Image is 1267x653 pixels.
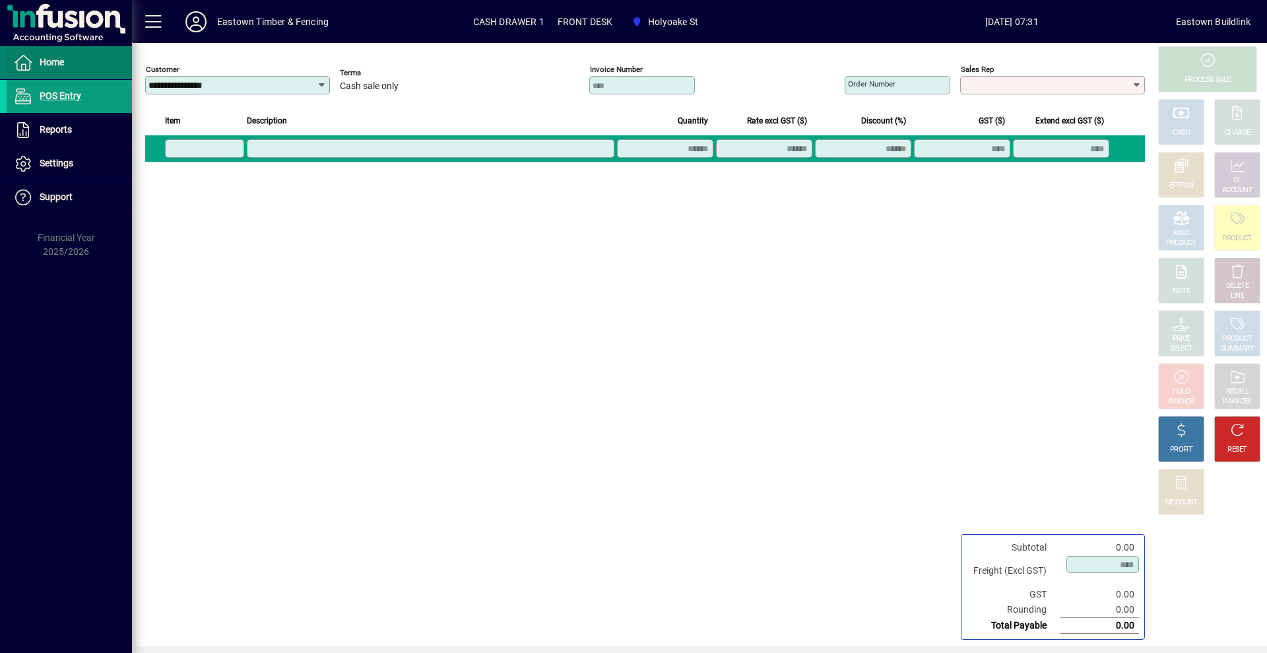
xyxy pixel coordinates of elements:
[558,11,613,32] span: FRONT DESK
[1222,186,1252,195] div: ACCOUNT
[961,65,994,74] mat-label: Sales rep
[678,114,708,128] span: Quantity
[1060,602,1139,618] td: 0.00
[165,114,181,128] span: Item
[1173,228,1189,238] div: MISC
[1221,344,1254,354] div: SUMMARY
[1176,11,1251,32] div: Eastown Buildlink
[7,114,132,147] a: Reports
[247,114,287,128] span: Description
[40,90,81,101] span: POS Entry
[1227,445,1247,455] div: RESET
[1060,618,1139,634] td: 0.00
[1173,387,1190,397] div: HOLD
[7,147,132,180] a: Settings
[1166,238,1196,248] div: PRODUCT
[1185,75,1231,85] div: PROCESS SALE
[1222,334,1252,344] div: PRODUCT
[979,114,1005,128] span: GST ($)
[1173,334,1190,344] div: PRICE
[848,79,895,88] mat-label: Order number
[847,11,1176,32] span: [DATE] 07:31
[626,10,703,34] span: Holyoake St
[1170,445,1192,455] div: PROFIT
[861,114,906,128] span: Discount (%)
[1169,181,1194,191] div: EFTPOS
[967,587,1060,602] td: GST
[175,10,217,34] button: Profile
[40,191,73,202] span: Support
[967,618,1060,634] td: Total Payable
[747,114,807,128] span: Rate excl GST ($)
[1226,387,1249,397] div: RECALL
[1165,498,1197,508] div: DISCOUNT
[146,65,179,74] mat-label: Customer
[340,81,399,92] span: Cash sale only
[1225,128,1251,138] div: CHARGE
[967,602,1060,618] td: Rounding
[1169,397,1193,407] div: INVOICE
[340,69,419,77] span: Terms
[967,555,1060,587] td: Freight (Excl GST)
[7,46,132,79] a: Home
[1173,128,1190,138] div: CASH
[1223,397,1251,407] div: INVOICES
[1170,344,1193,354] div: SELECT
[1060,540,1139,555] td: 0.00
[7,181,132,214] a: Support
[1222,234,1252,244] div: PRODUCT
[1231,291,1244,301] div: LINE
[40,57,64,67] span: Home
[1060,587,1139,602] td: 0.00
[217,11,329,32] div: Eastown Timber & Fencing
[1173,287,1190,296] div: NOTE
[473,11,544,32] span: CASH DRAWER 1
[590,65,643,74] mat-label: Invoice number
[40,124,72,135] span: Reports
[1226,281,1249,291] div: DELETE
[967,540,1060,555] td: Subtotal
[1233,176,1242,186] div: GL
[40,158,73,168] span: Settings
[648,11,698,32] span: Holyoake St
[1035,114,1104,128] span: Extend excl GST ($)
